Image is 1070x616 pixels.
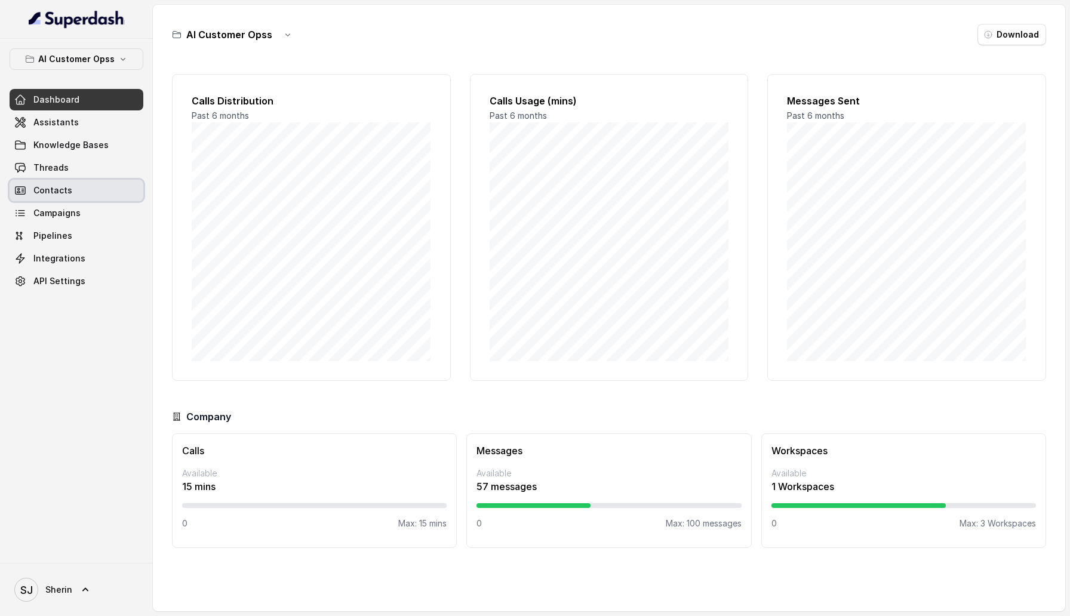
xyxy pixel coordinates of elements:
[666,518,742,529] p: Max: 100 messages
[186,409,231,424] h3: Company
[29,10,125,29] img: light.svg
[476,467,741,479] p: Available
[186,27,272,42] h3: AI Customer Opss
[10,225,143,247] a: Pipelines
[33,94,79,106] span: Dashboard
[182,443,447,458] h3: Calls
[476,518,482,529] p: 0
[490,94,729,108] h2: Calls Usage (mins)
[10,202,143,224] a: Campaigns
[787,94,1026,108] h2: Messages Sent
[33,162,69,174] span: Threads
[33,230,72,242] span: Pipelines
[476,443,741,458] h3: Messages
[10,48,143,70] button: AI Customer Opss
[192,110,249,121] span: Past 6 months
[38,52,115,66] p: AI Customer Opss
[20,584,33,596] text: SJ
[10,89,143,110] a: Dashboard
[33,116,79,128] span: Assistants
[182,467,447,479] p: Available
[10,134,143,156] a: Knowledge Bases
[10,573,143,606] a: Sherin
[33,207,81,219] span: Campaigns
[33,139,109,151] span: Knowledge Bases
[33,184,72,196] span: Contacts
[960,518,1036,529] p: Max: 3 Workspaces
[182,518,187,529] p: 0
[977,24,1046,45] button: Download
[771,467,1036,479] p: Available
[192,94,431,108] h2: Calls Distribution
[771,479,1036,494] p: 1 Workspaces
[182,479,447,494] p: 15 mins
[10,270,143,292] a: API Settings
[10,112,143,133] a: Assistants
[771,443,1036,458] h3: Workspaces
[10,157,143,178] a: Threads
[398,518,447,529] p: Max: 15 mins
[33,252,85,264] span: Integrations
[10,180,143,201] a: Contacts
[33,275,85,287] span: API Settings
[771,518,777,529] p: 0
[10,248,143,269] a: Integrations
[787,110,844,121] span: Past 6 months
[476,479,741,494] p: 57 messages
[490,110,547,121] span: Past 6 months
[45,584,72,596] span: Sherin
